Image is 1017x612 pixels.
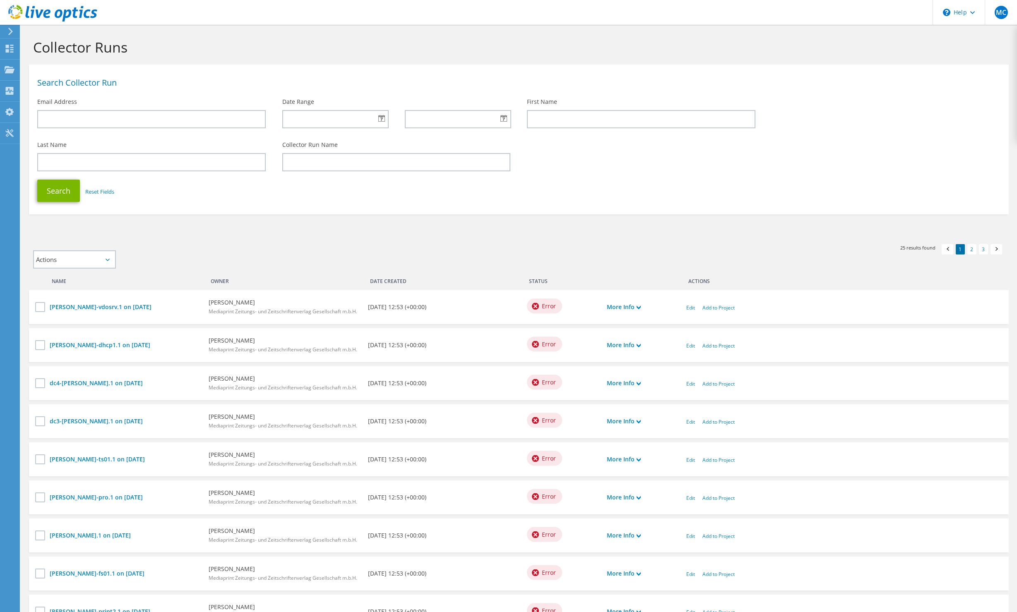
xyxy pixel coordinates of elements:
[37,180,80,202] button: Search
[702,342,735,349] a: Add to Project
[686,571,695,578] a: Edit
[50,379,200,388] a: dc4-[PERSON_NAME].1 on [DATE]
[209,384,357,391] span: Mediaprint Zeitungs- und Zeitschriftenverlag Gesellschaft m.b.H.
[204,273,363,286] div: Owner
[542,530,556,539] span: Error
[209,412,357,421] b: [PERSON_NAME]
[50,493,200,502] a: [PERSON_NAME]-pro.1 on [DATE]
[542,340,556,349] span: Error
[37,79,996,87] h1: Search Collector Run
[607,455,641,464] a: More Info
[282,98,314,106] label: Date Range
[686,342,695,349] a: Edit
[368,302,426,312] b: [DATE] 12:53 (+00:00)
[209,526,357,535] b: [PERSON_NAME]
[368,531,426,540] b: [DATE] 12:53 (+00:00)
[50,455,200,464] a: [PERSON_NAME]-ts01.1 on [DATE]
[527,98,557,106] label: First Name
[50,302,200,312] a: [PERSON_NAME]-vdosrv.1 on [DATE]
[607,302,641,312] a: More Info
[209,460,357,467] span: Mediaprint Zeitungs- und Zeitschriftenverlag Gesellschaft m.b.H.
[686,304,695,311] a: Edit
[702,571,735,578] a: Add to Project
[209,422,357,429] span: Mediaprint Zeitungs- und Zeitschriftenverlag Gesellschaft m.b.H.
[37,141,67,149] label: Last Name
[209,536,357,543] span: Mediaprint Zeitungs- und Zeitschriftenverlag Gesellschaft m.b.H.
[209,564,357,574] b: [PERSON_NAME]
[368,379,426,388] b: [DATE] 12:53 (+00:00)
[542,302,556,311] span: Error
[900,244,935,251] span: 25 results found
[542,378,556,387] span: Error
[368,569,426,578] b: [DATE] 12:53 (+00:00)
[542,416,556,425] span: Error
[702,304,735,311] a: Add to Project
[607,379,641,388] a: More Info
[50,341,200,350] a: [PERSON_NAME]-dhcp1.1 on [DATE]
[368,493,426,502] b: [DATE] 12:53 (+00:00)
[542,492,556,501] span: Error
[702,456,735,463] a: Add to Project
[209,308,357,315] span: Mediaprint Zeitungs- und Zeitschriftenverlag Gesellschaft m.b.H.
[50,531,200,540] a: [PERSON_NAME].1 on [DATE]
[607,341,641,350] a: More Info
[50,417,200,426] a: dc3-[PERSON_NAME].1 on [DATE]
[85,188,114,195] a: Reset Fields
[542,568,556,577] span: Error
[686,494,695,502] a: Edit
[209,336,357,345] b: [PERSON_NAME]
[702,494,735,502] a: Add to Project
[967,244,976,254] a: 2
[33,38,1000,56] h1: Collector Runs
[209,450,357,459] b: [PERSON_NAME]
[364,273,523,286] div: Date Created
[542,454,556,463] span: Error
[702,418,735,425] a: Add to Project
[607,569,641,578] a: More Info
[209,298,357,307] b: [PERSON_NAME]
[368,417,426,426] b: [DATE] 12:53 (+00:00)
[209,488,357,497] b: [PERSON_NAME]
[368,341,426,350] b: [DATE] 12:53 (+00:00)
[686,380,695,387] a: Edit
[979,244,988,254] a: 3
[956,244,965,254] a: 1
[46,273,204,286] div: Name
[209,574,357,581] span: Mediaprint Zeitungs- und Zeitschriftenverlag Gesellschaft m.b.H.
[50,569,200,578] a: [PERSON_NAME]-fs01.1 on [DATE]
[607,417,641,426] a: More Info
[523,273,602,286] div: Status
[607,531,641,540] a: More Info
[682,273,1000,286] div: Actions
[702,380,735,387] a: Add to Project
[686,456,695,463] a: Edit
[209,374,357,383] b: [PERSON_NAME]
[37,98,77,106] label: Email Address
[209,498,357,505] span: Mediaprint Zeitungs- und Zeitschriftenverlag Gesellschaft m.b.H.
[368,455,426,464] b: [DATE] 12:53 (+00:00)
[607,493,641,502] a: More Info
[209,602,357,612] b: [PERSON_NAME]
[943,9,950,16] svg: \n
[702,533,735,540] a: Add to Project
[686,418,695,425] a: Edit
[995,6,1008,19] span: MC
[282,141,338,149] label: Collector Run Name
[686,533,695,540] a: Edit
[209,346,357,353] span: Mediaprint Zeitungs- und Zeitschriftenverlag Gesellschaft m.b.H.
